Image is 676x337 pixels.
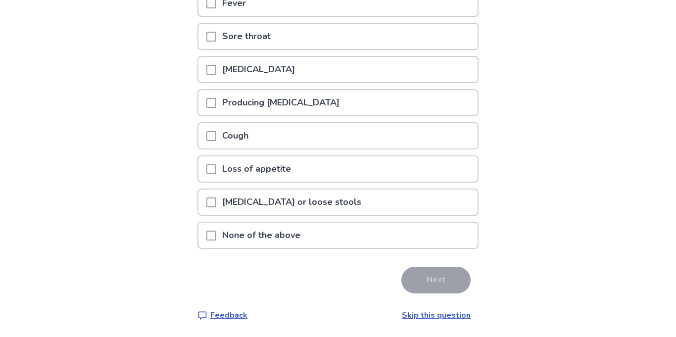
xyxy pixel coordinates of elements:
[210,309,247,321] p: Feedback
[216,156,297,182] p: Loss of appetite
[216,57,301,82] p: [MEDICAL_DATA]
[197,309,247,321] a: Feedback
[402,310,471,321] a: Skip this question
[216,24,277,49] p: Sore throat
[401,267,471,293] button: Next
[216,123,254,148] p: Cough
[216,223,306,248] p: None of the above
[216,90,345,115] p: Producing [MEDICAL_DATA]
[216,190,367,215] p: [MEDICAL_DATA] or loose stools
